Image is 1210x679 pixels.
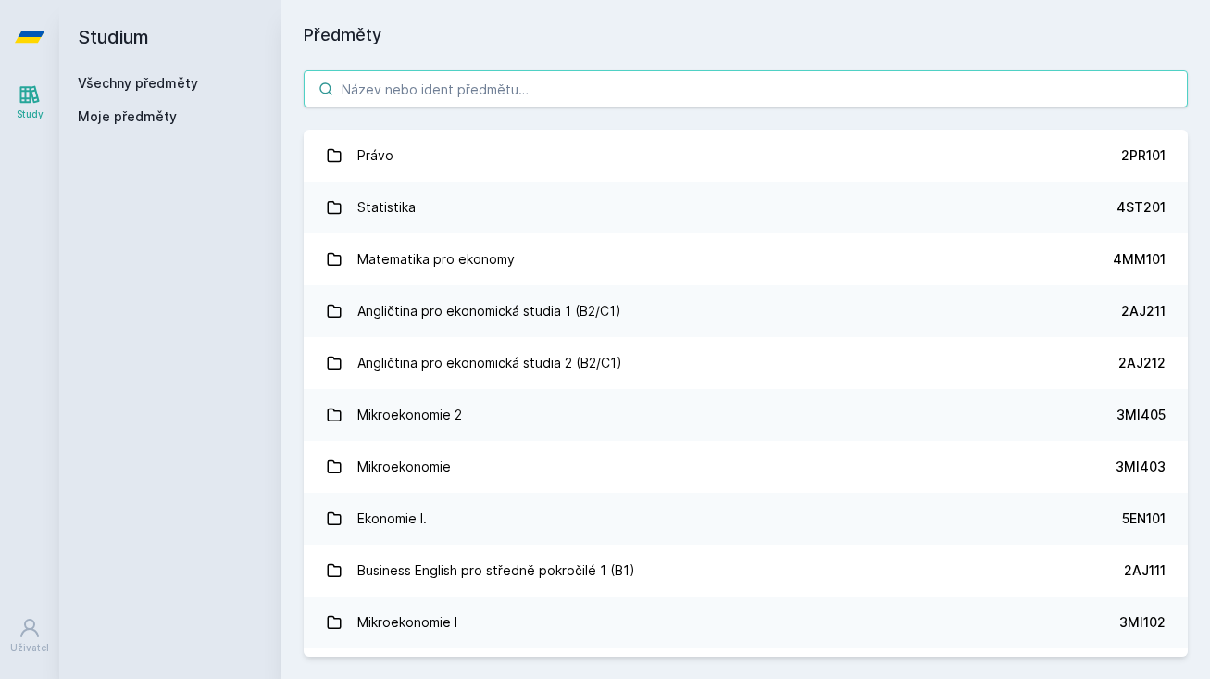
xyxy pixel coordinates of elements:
a: Všechny předměty [78,75,198,91]
div: 5EN101 [1122,509,1166,528]
div: 4MM101 [1113,250,1166,269]
h1: Předměty [304,22,1188,48]
input: Název nebo ident předmětu… [304,70,1188,107]
a: Matematika pro ekonomy 4MM101 [304,233,1188,285]
div: Statistika [357,189,416,226]
a: Právo 2PR101 [304,130,1188,182]
div: Mikroekonomie I [357,604,457,641]
a: Mikroekonomie 3MI403 [304,441,1188,493]
a: Uživatel [4,608,56,664]
div: Uživatel [10,641,49,655]
div: 3MI102 [1119,613,1166,632]
div: Matematika pro ekonomy [357,241,515,278]
a: Mikroekonomie I 3MI102 [304,597,1188,648]
a: Mikroekonomie 2 3MI405 [304,389,1188,441]
a: Statistika 4ST201 [304,182,1188,233]
div: 2PR101 [1121,146,1166,165]
a: Ekonomie I. 5EN101 [304,493,1188,545]
a: Study [4,74,56,131]
span: Moje předměty [78,107,177,126]
div: Angličtina pro ekonomická studia 1 (B2/C1) [357,293,621,330]
div: 2AJ111 [1124,561,1166,580]
div: 3MI405 [1116,406,1166,424]
div: 2AJ212 [1118,354,1166,372]
a: Angličtina pro ekonomická studia 1 (B2/C1) 2AJ211 [304,285,1188,337]
div: Právo [357,137,393,174]
div: Angličtina pro ekonomická studia 2 (B2/C1) [357,345,622,382]
div: 4ST201 [1116,198,1166,217]
div: 3MI403 [1116,458,1166,476]
div: Ekonomie I. [357,500,427,537]
div: Mikroekonomie [357,448,451,485]
div: 2AJ211 [1121,302,1166,321]
div: Business English pro středně pokročilé 1 (B1) [357,552,635,589]
div: Mikroekonomie 2 [357,396,462,434]
a: Angličtina pro ekonomická studia 2 (B2/C1) 2AJ212 [304,337,1188,389]
div: Study [17,107,44,121]
a: Business English pro středně pokročilé 1 (B1) 2AJ111 [304,545,1188,597]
